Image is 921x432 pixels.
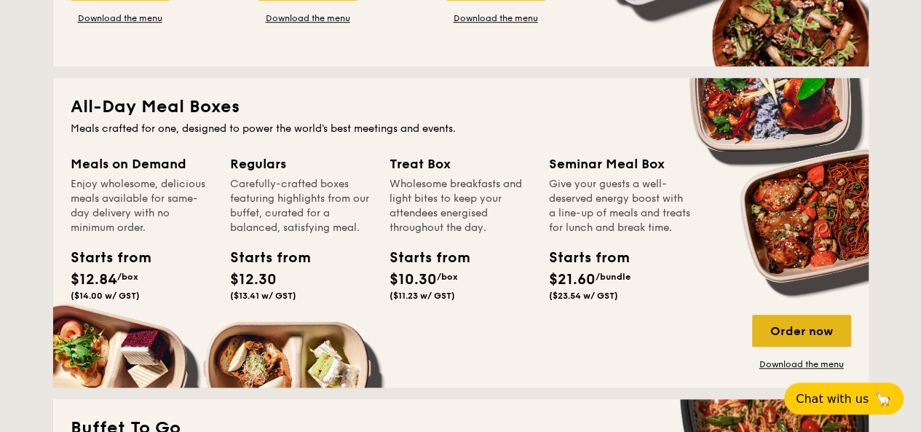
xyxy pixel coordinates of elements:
div: Starts from [230,247,296,269]
span: $21.60 [549,271,596,288]
div: Regulars [230,154,372,174]
h2: All-Day Meal Boxes [71,95,851,119]
span: Chat with us [796,392,869,406]
span: ($11.23 w/ GST) [390,291,455,301]
span: /box [117,272,138,282]
span: ($23.54 w/ GST) [549,291,618,301]
div: Starts from [549,247,614,269]
span: /box [437,272,458,282]
div: Meals on Demand [71,154,213,174]
div: Wholesome breakfasts and light bites to keep your attendees energised throughout the day. [390,177,531,235]
span: $12.30 [230,271,277,288]
a: Download the menu [71,12,170,24]
div: Order now [752,315,851,347]
div: Carefully-crafted boxes featuring highlights from our buffet, curated for a balanced, satisfying ... [230,177,372,235]
span: ($14.00 w/ GST) [71,291,140,301]
div: Starts from [71,247,136,269]
span: $10.30 [390,271,437,288]
span: 🦙 [874,390,892,407]
div: Treat Box [390,154,531,174]
a: Download the menu [752,358,851,370]
div: Enjoy wholesome, delicious meals available for same-day delivery with no minimum order. [71,177,213,235]
a: Download the menu [258,12,357,24]
div: Give your guests a well-deserved energy boost with a line-up of meals and treats for lunch and br... [549,177,691,235]
span: ($13.41 w/ GST) [230,291,296,301]
div: Seminar Meal Box [549,154,691,174]
a: Download the menu [446,12,545,24]
button: Chat with us🦙 [784,382,904,415]
span: $12.84 [71,271,117,288]
div: Starts from [390,247,455,269]
span: /bundle [596,272,631,282]
div: Meals crafted for one, designed to power the world's best meetings and events. [71,122,851,136]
